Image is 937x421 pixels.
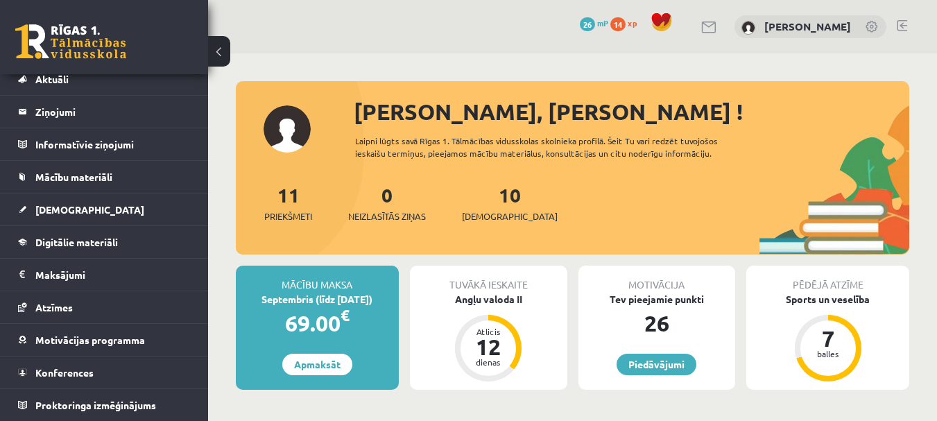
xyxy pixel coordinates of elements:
[282,354,352,375] a: Apmaksāt
[35,203,144,216] span: [DEMOGRAPHIC_DATA]
[597,17,608,28] span: mP
[18,63,191,95] a: Aktuāli
[746,266,909,292] div: Pēdējā atzīme
[35,128,191,160] legend: Informatīvie ziņojumi
[410,292,567,384] a: Angļu valoda II Atlicis 12 dienas
[264,182,312,223] a: 11Priekšmeti
[35,236,118,248] span: Digitālie materiāli
[35,73,69,85] span: Aktuāli
[467,327,509,336] div: Atlicis
[18,356,191,388] a: Konferences
[18,259,191,291] a: Maksājumi
[35,334,145,346] span: Motivācijas programma
[18,389,191,421] a: Proktoringa izmēģinājums
[341,305,350,325] span: €
[610,17,626,31] span: 14
[35,96,191,128] legend: Ziņojumi
[354,95,909,128] div: [PERSON_NAME], [PERSON_NAME] !
[617,354,696,375] a: Piedāvājumi
[18,226,191,258] a: Digitālie materiāli
[746,292,909,384] a: Sports un veselība 7 balles
[807,327,849,350] div: 7
[18,96,191,128] a: Ziņojumi
[18,194,191,225] a: [DEMOGRAPHIC_DATA]
[355,135,759,160] div: Laipni lūgts savā Rīgas 1. Tālmācības vidusskolas skolnieka profilā. Šeit Tu vari redzēt tuvojošo...
[348,209,426,223] span: Neizlasītās ziņas
[35,366,94,379] span: Konferences
[236,292,399,307] div: Septembris (līdz [DATE])
[578,307,736,340] div: 26
[462,209,558,223] span: [DEMOGRAPHIC_DATA]
[236,266,399,292] div: Mācību maksa
[348,182,426,223] a: 0Neizlasītās ziņas
[467,358,509,366] div: dienas
[580,17,608,28] a: 26 mP
[741,21,755,35] img: Tatjana Kurenkova
[236,307,399,340] div: 69.00
[35,259,191,291] legend: Maksājumi
[18,128,191,160] a: Informatīvie ziņojumi
[18,324,191,356] a: Motivācijas programma
[410,266,567,292] div: Tuvākā ieskaite
[764,19,851,33] a: [PERSON_NAME]
[467,336,509,358] div: 12
[35,301,73,313] span: Atzīmes
[410,292,567,307] div: Angļu valoda II
[746,292,909,307] div: Sports un veselība
[264,209,312,223] span: Priekšmeti
[628,17,637,28] span: xp
[18,161,191,193] a: Mācību materiāli
[610,17,644,28] a: 14 xp
[578,292,736,307] div: Tev pieejamie punkti
[462,182,558,223] a: 10[DEMOGRAPHIC_DATA]
[807,350,849,358] div: balles
[18,291,191,323] a: Atzīmes
[580,17,595,31] span: 26
[35,399,156,411] span: Proktoringa izmēģinājums
[35,171,112,183] span: Mācību materiāli
[15,24,126,59] a: Rīgas 1. Tālmācības vidusskola
[578,266,736,292] div: Motivācija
